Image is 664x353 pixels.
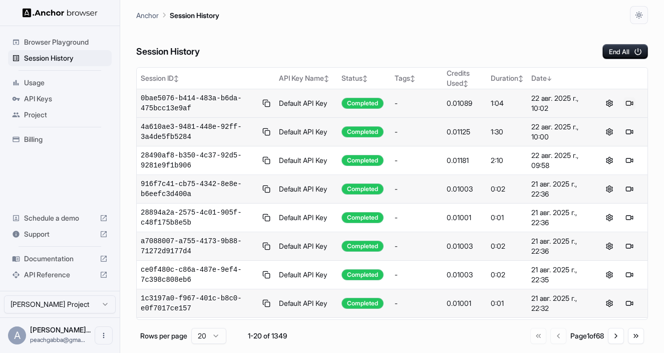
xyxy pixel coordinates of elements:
[8,50,112,66] div: Session History
[275,318,338,346] td: Default API Key
[395,73,438,83] div: Tags
[342,73,387,83] div: Status
[8,267,112,283] div: API Reference
[24,53,108,63] span: Session History
[531,73,588,83] div: Date
[24,37,108,47] span: Browser Playground
[275,89,338,118] td: Default API Key
[141,93,258,113] span: 0bae5076-b414-483a-b6da-475bcc13e9af
[491,98,523,108] div: 1:04
[342,269,384,280] div: Completed
[395,127,438,137] div: -
[8,107,112,123] div: Project
[140,331,187,341] p: Rows per page
[531,236,588,256] div: 21 авг. 2025 г., 22:36
[491,270,523,280] div: 0:02
[324,75,329,82] span: ↕
[531,93,588,113] div: 22 авг. 2025 г., 10:02
[24,78,108,88] span: Usage
[141,208,258,228] span: 28894a2a-2575-4c01-905f-c48f175b8e5b
[8,226,112,242] div: Support
[279,73,334,83] div: API Key Name
[447,270,483,280] div: 0.01003
[342,241,384,252] div: Completed
[95,326,113,344] button: Open menu
[395,270,438,280] div: -
[447,298,483,308] div: 0.01001
[531,122,588,142] div: 22 авг. 2025 г., 10:00
[8,251,112,267] div: Documentation
[24,134,108,144] span: Billing
[242,331,292,341] div: 1-20 of 1349
[395,298,438,308] div: -
[275,204,338,232] td: Default API Key
[410,75,415,82] span: ↕
[447,68,483,88] div: Credits Used
[30,336,85,343] span: peachgabba@gmail.com
[30,325,91,334] span: Alexander Noskov
[24,229,96,239] span: Support
[491,155,523,165] div: 2:10
[491,241,523,251] div: 0:02
[141,122,258,142] span: 4a610ae3-9481-448e-92ff-3a4de5fb5284
[8,91,112,107] div: API Keys
[141,293,258,313] span: 1c3197a0-f967-401c-b8c0-e0f7017ce157
[8,131,112,147] div: Billing
[463,80,468,87] span: ↕
[531,179,588,199] div: 21 авг. 2025 г., 22:36
[170,10,219,21] p: Session History
[275,289,338,318] td: Default API Key
[491,127,523,137] div: 1:30
[24,94,108,104] span: API Keys
[141,179,258,199] span: 916f7c41-cb75-4342-8e8e-b6eefc3d400a
[491,73,523,83] div: Duration
[136,10,219,21] nav: breadcrumb
[602,44,648,59] button: End All
[342,155,384,166] div: Completed
[395,155,438,165] div: -
[531,293,588,313] div: 21 авг. 2025 г., 22:32
[174,75,179,82] span: ↕
[395,98,438,108] div: -
[275,146,338,175] td: Default API Key
[8,326,26,344] div: A
[23,8,98,18] img: Anchor Logo
[24,213,96,223] span: Schedule a demo
[491,213,523,223] div: 0:01
[531,208,588,228] div: 21 авг. 2025 г., 22:36
[447,184,483,194] div: 0.01003
[570,331,604,341] div: Page 1 of 68
[491,184,523,194] div: 0:02
[447,213,483,223] div: 0.01001
[24,254,96,264] span: Documentation
[275,232,338,261] td: Default API Key
[447,98,483,108] div: 0.01089
[141,73,271,83] div: Session ID
[8,34,112,50] div: Browser Playground
[547,75,552,82] span: ↓
[24,110,108,120] span: Project
[342,184,384,195] div: Completed
[342,212,384,223] div: Completed
[342,126,384,137] div: Completed
[395,184,438,194] div: -
[342,298,384,309] div: Completed
[342,98,384,109] div: Completed
[447,241,483,251] div: 0.01003
[531,265,588,285] div: 21 авг. 2025 г., 22:35
[447,127,483,137] div: 0.01125
[136,10,159,21] p: Anchor
[141,236,258,256] span: a7088007-a755-4173-9b88-71272d9177d4
[491,298,523,308] div: 0:01
[141,265,258,285] span: ce0f480c-c86a-487e-9ef4-7c398c808eb6
[275,261,338,289] td: Default API Key
[275,175,338,204] td: Default API Key
[518,75,523,82] span: ↕
[8,75,112,91] div: Usage
[275,118,338,146] td: Default API Key
[141,150,258,170] span: 28490af8-b350-4c37-92d5-9281e9f1b906
[395,241,438,251] div: -
[531,150,588,170] div: 22 авг. 2025 г., 09:58
[8,210,112,226] div: Schedule a demo
[363,75,368,82] span: ↕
